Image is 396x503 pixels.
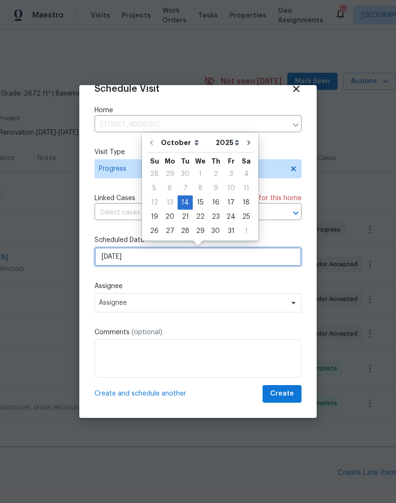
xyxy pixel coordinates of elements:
div: 13 [162,196,178,209]
div: 1 [239,224,254,238]
div: Tue Oct 14 2025 [178,195,193,210]
abbr: Tuesday [181,158,189,164]
div: 18 [239,196,254,209]
label: Assignee [94,281,302,291]
select: Year [213,135,242,150]
div: 29 [162,167,178,181]
div: Mon Oct 13 2025 [162,195,178,210]
div: Wed Oct 01 2025 [193,167,208,181]
div: Thu Oct 23 2025 [208,210,223,224]
div: 26 [147,224,162,238]
div: Tue Oct 07 2025 [178,181,193,195]
div: Sun Sep 28 2025 [147,167,162,181]
div: 27 [162,224,178,238]
div: Thu Oct 30 2025 [208,224,223,238]
div: 2 [208,167,223,181]
div: 20 [162,210,178,223]
span: Linked Cases [94,193,135,203]
div: Sun Oct 19 2025 [147,210,162,224]
div: Fri Oct 24 2025 [223,210,239,224]
div: 16 [208,196,223,209]
abbr: Monday [165,158,175,164]
div: Sat Nov 01 2025 [239,224,254,238]
label: Scheduled Date [94,235,302,245]
div: 4 [239,167,254,181]
div: 11 [239,182,254,195]
div: 12 [147,196,162,209]
div: 25 [239,210,254,223]
div: 1 [193,167,208,181]
div: Mon Sep 29 2025 [162,167,178,181]
input: Select cases [94,205,275,220]
div: Sat Oct 11 2025 [239,181,254,195]
button: Go to next month [242,133,256,152]
div: Fri Oct 03 2025 [223,167,239,181]
abbr: Thursday [211,158,220,164]
div: 28 [178,224,193,238]
select: Month [159,135,213,150]
div: Wed Oct 15 2025 [193,195,208,210]
label: Visit Type [94,147,302,157]
span: Assignee [99,299,285,307]
abbr: Friday [228,158,235,164]
div: Sun Oct 05 2025 [147,181,162,195]
div: Sat Oct 25 2025 [239,210,254,224]
div: Sat Oct 18 2025 [239,195,254,210]
div: Sat Oct 04 2025 [239,167,254,181]
div: Wed Oct 22 2025 [193,210,208,224]
div: Mon Oct 27 2025 [162,224,178,238]
div: Thu Oct 16 2025 [208,195,223,210]
div: Mon Oct 20 2025 [162,210,178,224]
div: Tue Oct 21 2025 [178,210,193,224]
button: Open [289,206,302,220]
button: Go to previous month [144,133,159,152]
input: Enter in an address [94,117,287,132]
div: 17 [223,196,239,209]
label: Comments [94,328,302,337]
div: Fri Oct 31 2025 [223,224,239,238]
div: 22 [193,210,208,223]
div: Sun Oct 26 2025 [147,224,162,238]
div: 7 [178,182,193,195]
div: 30 [208,224,223,238]
abbr: Saturday [242,158,251,164]
div: 19 [147,210,162,223]
div: 31 [223,224,239,238]
div: Sun Oct 12 2025 [147,195,162,210]
div: Wed Oct 08 2025 [193,181,208,195]
div: 3 [223,167,239,181]
span: (optional) [132,329,162,336]
div: 24 [223,210,239,223]
div: Thu Oct 09 2025 [208,181,223,195]
div: 28 [147,167,162,181]
div: 5 [147,182,162,195]
span: Close [291,84,302,94]
div: 9 [208,182,223,195]
button: Create [263,385,302,403]
abbr: Wednesday [195,158,206,164]
div: 8 [193,182,208,195]
span: Progress [99,164,283,174]
div: Fri Oct 10 2025 [223,181,239,195]
div: 15 [193,196,208,209]
div: 30 [178,167,193,181]
div: Fri Oct 17 2025 [223,195,239,210]
div: 23 [208,210,223,223]
div: 10 [223,182,239,195]
label: Home [94,106,302,115]
div: 29 [193,224,208,238]
div: Tue Oct 28 2025 [178,224,193,238]
span: Schedule Visit [94,84,160,94]
div: Wed Oct 29 2025 [193,224,208,238]
span: Create and schedule another [94,389,186,398]
div: Mon Oct 06 2025 [162,181,178,195]
input: M/D/YYYY [94,247,302,266]
span: Create [270,388,294,400]
div: Tue Sep 30 2025 [178,167,193,181]
div: 14 [178,196,193,209]
abbr: Sunday [150,158,159,164]
div: Thu Oct 02 2025 [208,167,223,181]
div: 21 [178,210,193,223]
div: 6 [162,182,178,195]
